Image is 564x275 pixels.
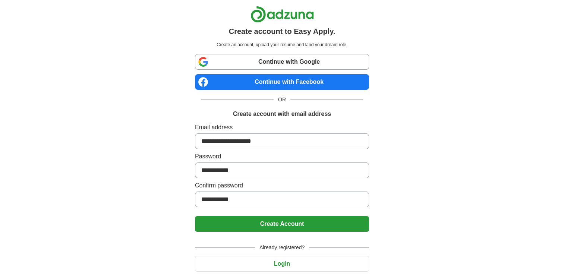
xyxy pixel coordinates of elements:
button: Create Account [195,216,369,232]
h1: Create account with email address [233,110,331,118]
label: Password [195,152,369,161]
h1: Create account to Easy Apply. [229,26,335,37]
img: Adzuna logo [251,6,314,23]
p: Create an account, upload your resume and land your dream role. [196,41,368,48]
label: Confirm password [195,181,369,190]
span: OR [274,96,290,104]
span: Already registered? [255,244,309,252]
a: Continue with Google [195,54,369,70]
label: Email address [195,123,369,132]
button: Login [195,256,369,272]
a: Continue with Facebook [195,74,369,90]
a: Login [195,260,369,267]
